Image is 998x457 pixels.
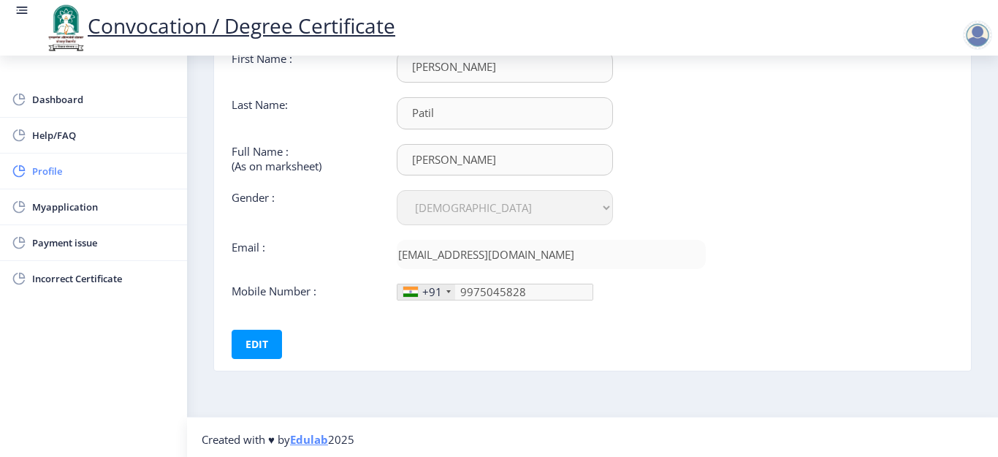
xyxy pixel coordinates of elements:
div: Full Name : (As on marksheet) [221,144,386,175]
div: First Name : [221,51,386,83]
div: India (भारत): +91 [397,284,455,300]
a: Edulab [290,432,328,447]
div: Gender : [221,190,386,225]
input: Mobile No [397,284,593,301]
span: Profile [32,162,175,180]
button: Edit [232,330,282,359]
span: Created with ♥ by 2025 [202,432,354,447]
a: Convocation / Degree Certificate [44,12,395,39]
span: Help/FAQ [32,126,175,144]
div: Email : [221,240,386,269]
div: Last Name: [221,97,386,129]
img: logo [44,3,88,53]
span: Dashboard [32,91,175,108]
div: +91 [422,284,442,299]
span: Myapplication [32,198,175,216]
span: Incorrect Certificate [32,270,175,287]
span: Payment issue [32,234,175,252]
div: Mobile Number : [221,284,386,301]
